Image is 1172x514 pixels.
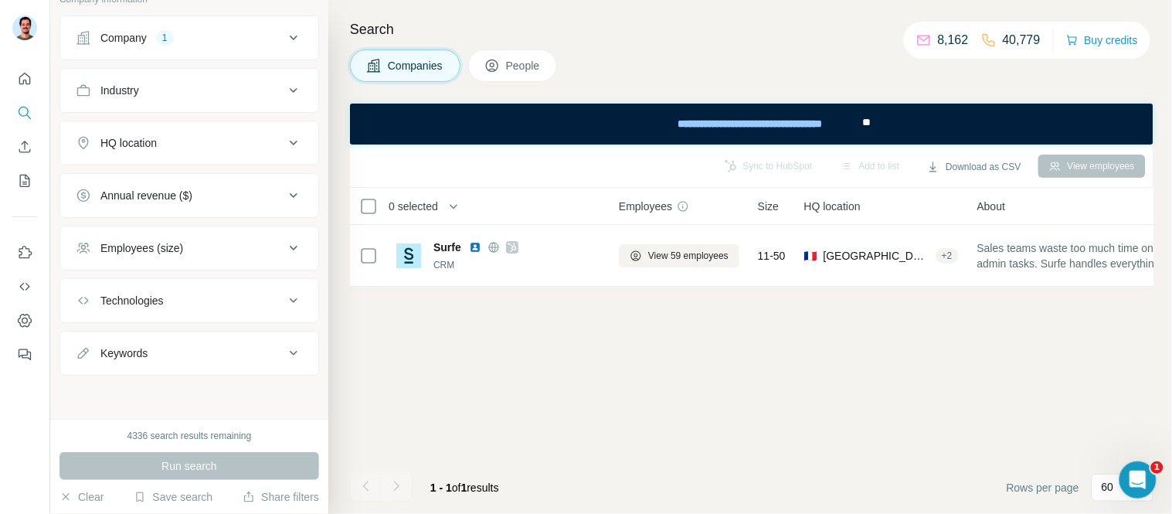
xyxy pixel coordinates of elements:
p: 8,162 [938,31,969,49]
span: Companies [388,58,444,73]
button: Industry [60,72,318,109]
div: Industry [100,83,139,98]
span: [GEOGRAPHIC_DATA], [GEOGRAPHIC_DATA], [GEOGRAPHIC_DATA] [824,248,929,264]
span: 0 selected [389,199,438,214]
button: Technologies [60,282,318,319]
button: HQ location [60,124,318,162]
button: Use Surfe on LinkedIn [12,239,37,267]
span: 1 - 1 [430,482,452,494]
div: Technologies [100,293,164,308]
span: Employees [619,199,672,214]
p: 40,779 [1003,31,1041,49]
div: 4336 search results remaining [127,429,252,443]
div: Company [100,30,147,46]
span: Size [758,199,779,214]
button: Quick start [12,65,37,93]
span: 11-50 [758,248,786,264]
div: HQ location [100,135,157,151]
span: 1 [461,482,467,494]
button: Clear [59,489,104,505]
button: View 59 employees [619,244,739,267]
button: Enrich CSV [12,133,37,161]
img: Avatar [12,15,37,40]
span: 1 [1151,461,1164,474]
p: 60 [1102,479,1114,495]
span: Surfe [433,240,461,255]
button: Share filters [243,489,319,505]
button: Dashboard [12,307,37,335]
iframe: Intercom live chat [1119,461,1157,499]
div: Employees (size) [100,240,183,256]
span: Rows per page [1007,480,1079,495]
span: About [977,199,1006,214]
span: View 59 employees [648,249,729,263]
span: results [430,482,499,494]
button: My lists [12,167,37,195]
img: Logo of Surfe [396,243,421,268]
span: of [452,482,461,494]
button: Keywords [60,335,318,372]
button: Company1 [60,19,318,56]
span: HQ location [804,199,861,214]
div: Keywords [100,346,148,361]
h4: Search [350,19,1153,40]
button: Download as CSV [916,155,1031,179]
button: Employees (size) [60,230,318,267]
div: 1 [156,31,174,45]
img: LinkedIn logo [469,241,481,254]
button: Save search [134,489,212,505]
iframe: Banner [350,104,1153,145]
button: Search [12,99,37,127]
button: Feedback [12,341,37,369]
div: CRM [433,258,600,272]
button: Use Surfe API [12,273,37,301]
div: + 2 [936,249,959,263]
span: 🇫🇷 [804,248,817,264]
button: Buy credits [1066,29,1138,51]
button: Annual revenue ($) [60,177,318,214]
span: People [506,58,542,73]
div: Annual revenue ($) [100,188,192,203]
